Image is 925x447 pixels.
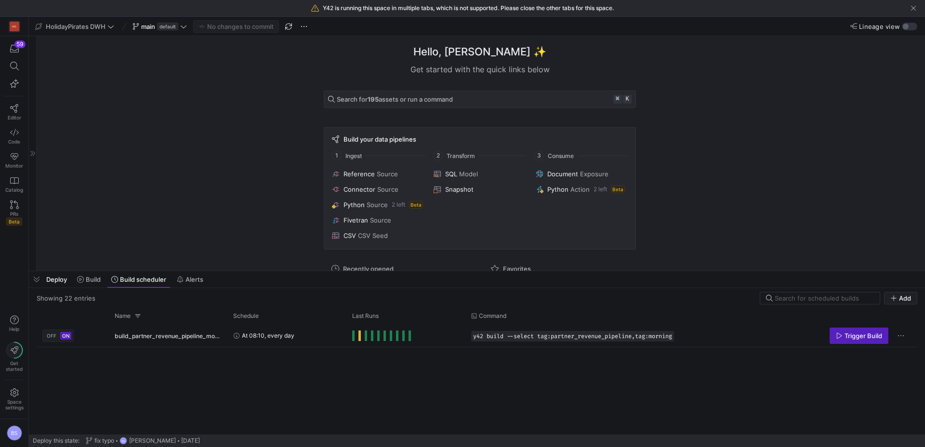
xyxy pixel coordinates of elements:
span: Space settings [5,399,24,410]
div: Showing 22 entries [37,294,95,302]
span: Source [377,170,398,178]
span: Deploy [46,276,67,283]
span: fix typo [94,437,114,444]
span: Model [459,170,478,178]
span: Snapshot [445,185,474,193]
button: FivetranSource [330,214,426,226]
span: Python [547,185,568,193]
h1: Hello, [PERSON_NAME] ✨ [413,44,546,60]
button: SQLModel [432,168,528,180]
span: Reference [344,170,375,178]
span: Lineage view [859,23,900,30]
button: DocumentExposure [534,168,630,180]
span: Source [367,201,388,209]
span: Editor [8,115,21,120]
button: PythonSource2 leftBeta [330,199,426,210]
strong: 195 [368,95,379,103]
span: CSV [344,232,356,239]
button: Snapshot [432,184,528,195]
span: Beta [6,218,22,225]
div: 59 [14,40,26,48]
span: 2 left [594,186,607,193]
span: [PERSON_NAME] [129,437,176,444]
button: fix typoBS[PERSON_NAME][DATE] [83,434,202,447]
span: At 08:10, every day [242,324,294,347]
a: Spacesettings [4,384,25,415]
span: PRs [10,211,18,217]
kbd: k [623,95,632,104]
a: PRsBeta [4,197,25,229]
span: y42 build --select tag:partner_revenue_pipeline,tag:morning [473,333,672,340]
span: Source [370,216,391,224]
span: Last Runs [352,313,379,319]
span: Connector [344,185,375,193]
button: Trigger Build [830,328,888,344]
a: HG [4,18,25,35]
span: SQL [445,170,457,178]
button: HolidayPirates DWH [33,20,117,33]
span: Document [547,170,578,178]
span: HolidayPirates DWH [46,23,106,30]
span: Source [377,185,398,193]
button: Add [884,292,917,304]
span: Favorites [503,265,531,273]
span: build_partner_revenue_pipeline_morning [115,325,222,347]
span: Build [86,276,101,283]
span: Search for assets or run a command [337,95,453,103]
span: Action [570,185,590,193]
span: Command [479,313,506,319]
span: Alerts [185,276,203,283]
span: Fivetran [344,216,368,224]
span: Trigger Build [845,332,882,340]
button: Getstarted [4,338,25,376]
span: ON [62,333,69,339]
span: Beta [611,185,625,193]
span: Beta [409,201,423,209]
span: OFF [47,333,56,339]
button: ReferenceSource [330,168,426,180]
span: default [157,23,178,30]
span: Deploy this state: [33,437,79,444]
span: Get started [6,360,23,372]
button: Build scheduler [107,271,171,288]
button: BS [4,423,25,443]
input: Search for scheduled builds [775,294,874,302]
span: Catalog [5,187,23,193]
span: Exposure [580,170,608,178]
button: ConnectorSource [330,184,426,195]
button: Alerts [172,271,208,288]
button: CSVCSV Seed [330,230,426,241]
button: Help [4,311,25,336]
span: main [141,23,155,30]
span: Name [115,313,131,319]
span: Add [899,294,911,302]
div: Press SPACE to select this row. [37,324,917,347]
button: PythonAction2 leftBeta [534,184,630,195]
div: HG [10,22,19,31]
a: Catalog [4,172,25,197]
span: 2 left [392,201,405,208]
span: [DATE] [181,437,200,444]
div: Get started with the quick links below [324,64,636,75]
button: maindefault [130,20,189,33]
span: Help [8,326,20,332]
div: BS [7,425,22,441]
span: Y42 is running this space in multiple tabs, which is not supported. Please close the other tabs f... [323,5,614,12]
span: Code [8,139,20,145]
span: Recently opened [343,265,394,273]
span: Python [344,201,365,209]
span: Monitor [5,163,23,169]
span: CSV Seed [358,232,388,239]
button: Build [73,271,105,288]
button: Search for195assets or run a command⌘k [324,91,636,108]
button: 59 [4,40,25,57]
span: Schedule [233,313,259,319]
div: BS [119,437,127,445]
a: Editor [4,100,25,124]
span: Build scheduler [120,276,166,283]
span: Build your data pipelines [344,135,416,143]
kbd: ⌘ [613,95,622,104]
a: Monitor [4,148,25,172]
a: Code [4,124,25,148]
